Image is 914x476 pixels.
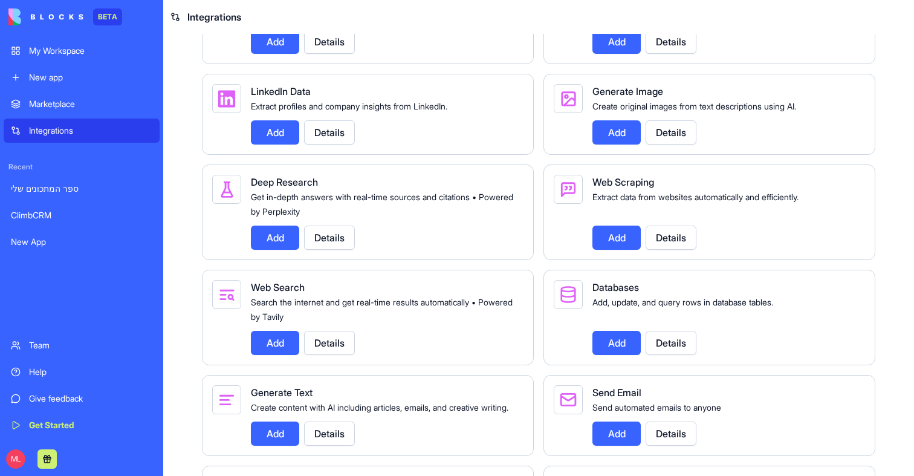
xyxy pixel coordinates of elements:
[11,183,152,195] div: ספר המתכונים שלי
[29,98,152,110] div: Marketplace
[592,192,799,202] span: Extract data from websites automatically and efficiently.
[29,366,152,378] div: Help
[592,101,796,111] span: Create original images from text descriptions using AI.
[251,297,513,322] span: Search the internet and get real-time results automatically • Powered by Tavily
[646,120,696,145] button: Details
[592,120,641,145] button: Add
[592,297,773,307] span: Add, update, and query rows in database tables.
[29,419,152,431] div: Get Started
[4,177,160,201] a: ספר המתכונים שלי
[646,30,696,54] button: Details
[251,226,299,250] button: Add
[8,8,83,25] img: logo
[592,331,641,355] button: Add
[592,30,641,54] button: Add
[592,176,654,188] span: Web Scraping
[592,386,641,399] span: Send Email
[4,162,160,172] span: Recent
[4,230,160,254] a: New App
[304,30,355,54] button: Details
[251,402,508,412] span: Create content with AI including articles, emails, and creative writing.
[11,209,152,221] div: ClimbCRM
[592,281,639,293] span: Databases
[646,422,696,446] button: Details
[251,85,311,97] span: LinkedIn Data
[4,203,160,227] a: ClimbCRM
[251,101,447,111] span: Extract profiles and company insights from LinkedIn.
[251,386,313,399] span: Generate Text
[251,281,305,293] span: Web Search
[93,8,122,25] div: BETA
[592,422,641,446] button: Add
[4,333,160,357] a: Team
[4,65,160,90] a: New app
[29,339,152,351] div: Team
[29,125,152,137] div: Integrations
[304,120,355,145] button: Details
[592,226,641,250] button: Add
[4,413,160,437] a: Get Started
[646,331,696,355] button: Details
[6,449,25,469] span: ML
[304,226,355,250] button: Details
[29,393,152,405] div: Give feedback
[4,119,160,143] a: Integrations
[251,30,299,54] button: Add
[4,386,160,411] a: Give feedback
[304,331,355,355] button: Details
[4,39,160,63] a: My Workspace
[29,45,152,57] div: My Workspace
[646,226,696,250] button: Details
[187,10,241,24] span: Integrations
[4,92,160,116] a: Marketplace
[251,176,318,188] span: Deep Research
[251,331,299,355] button: Add
[251,422,299,446] button: Add
[592,85,663,97] span: Generate Image
[251,120,299,145] button: Add
[592,402,721,412] span: Send automated emails to anyone
[8,8,122,25] a: BETA
[29,71,152,83] div: New app
[251,192,513,217] span: Get in-depth answers with real-time sources and citations • Powered by Perplexity
[11,236,152,248] div: New App
[304,422,355,446] button: Details
[4,360,160,384] a: Help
